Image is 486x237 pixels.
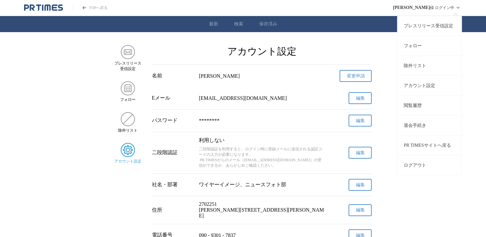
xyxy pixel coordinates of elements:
img: プレスリリース 受信設定 [121,45,135,59]
a: 閲覧履歴 [397,95,462,115]
a: フォローフォロー [114,81,142,102]
p: ワイヤーイメージ、ニュースフォト部 [199,181,325,188]
span: [PERSON_NAME] [393,5,430,10]
a: プレスリリース受信設定 [397,16,462,36]
a: 最新 [209,21,218,27]
img: アカウント設定 [121,143,135,157]
a: PR TIMESのトップページはこちら [24,4,63,12]
h2: アカウント設定 [152,45,372,58]
a: 変更申請 [340,70,372,82]
p: 利用しない [199,137,325,144]
button: 編集 [349,92,372,104]
div: 二段階認証 [152,149,194,156]
span: フォロー [120,97,136,102]
span: アカウント設定 [114,159,141,164]
button: ログアウト [397,155,462,175]
a: 保存済み [259,21,277,27]
a: プレスリリース 受信設定プレスリリース 受信設定 [114,45,142,72]
span: 編集 [356,95,365,101]
span: プレスリリース 受信設定 [114,61,141,72]
a: 除外リスト除外リスト [114,112,142,133]
a: アカウント設定 [397,75,462,95]
div: 名前 [152,73,194,79]
p: 二段階認証を利用すると、ログイン時に登録メールに送信される認証コードの入力が必要になります。 PR TIMESからのメール（[EMAIL_ADDRESS][DOMAIN_NAME]）の受信ができ... [199,146,325,168]
a: アカウント設定アカウント設定 [114,143,142,164]
button: 編集 [349,147,372,159]
a: PR TIMESのトップページはこちら [73,5,108,11]
p: 2702251 [PERSON_NAME][STREET_ADDRESS][PERSON_NAME] [199,201,325,219]
a: 退会手続き [397,115,462,135]
p: [EMAIL_ADDRESS][DOMAIN_NAME] [199,95,325,101]
img: 除外リスト [121,112,135,126]
div: Eメール [152,95,194,101]
img: フォロー [121,81,135,95]
button: 編集 [349,115,372,127]
span: 編集 [356,118,365,124]
span: 編集 [356,207,365,213]
div: パスワード [152,117,194,124]
span: 編集 [356,182,365,188]
div: 社名・部署 [152,181,194,188]
div: 住所 [152,207,194,214]
span: 除外リスト [118,128,137,133]
a: 検索 [234,21,243,27]
button: 編集 [349,204,372,216]
button: 編集 [349,179,372,191]
span: 編集 [356,150,365,156]
a: 除外リスト [397,56,462,75]
div: [PERSON_NAME] [199,73,325,79]
a: PR TIMESサイトへ戻る [397,135,462,155]
a: フォロー [397,36,462,56]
